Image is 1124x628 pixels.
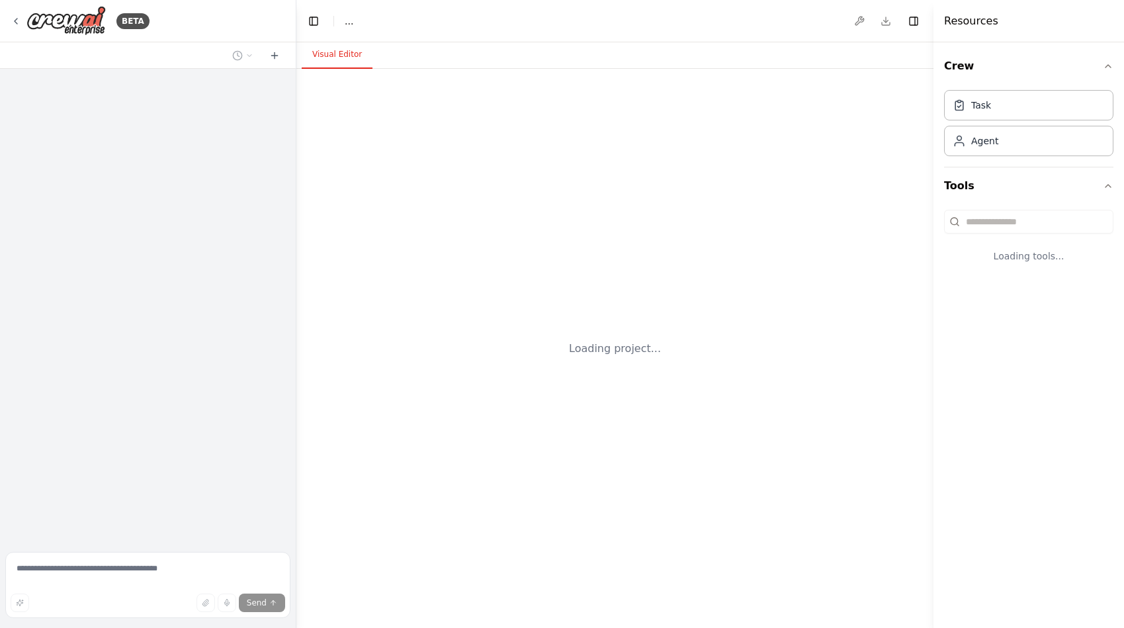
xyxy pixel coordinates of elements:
div: Agent [971,134,998,148]
span: Send [247,598,267,608]
button: Click to speak your automation idea [218,594,236,612]
div: Loading project... [569,341,661,357]
button: Hide right sidebar [904,12,923,30]
nav: breadcrumb [345,15,353,28]
span: ... [345,15,353,28]
div: BETA [116,13,150,29]
div: Loading tools... [944,239,1113,273]
button: Crew [944,48,1113,85]
div: Task [971,99,991,112]
img: Logo [26,6,106,36]
div: Tools [944,204,1113,284]
button: Upload files [196,594,215,612]
button: Improve this prompt [11,594,29,612]
button: Hide left sidebar [304,12,323,30]
button: Start a new chat [264,48,285,64]
h4: Resources [944,13,998,29]
button: Visual Editor [302,41,372,69]
button: Tools [944,167,1113,204]
button: Send [239,594,285,612]
button: Switch to previous chat [227,48,259,64]
div: Crew [944,85,1113,167]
